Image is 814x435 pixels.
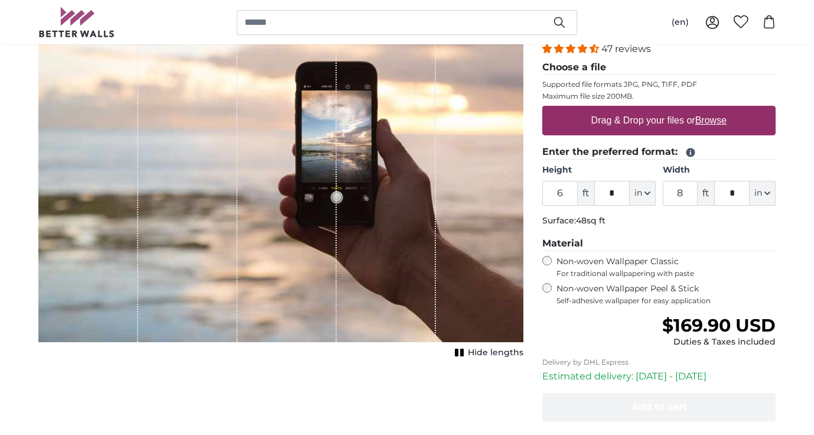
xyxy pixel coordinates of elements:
[542,393,776,421] button: Add to cart
[542,358,776,367] p: Delivery by DHL Express
[556,283,776,306] label: Non-woven Wallpaper Peel & Stick
[556,296,776,306] span: Self-adhesive wallpaper for easy application
[662,314,776,336] span: $169.90 USD
[576,215,605,226] span: 48sq ft
[662,336,776,348] div: Duties & Taxes included
[542,369,776,384] p: Estimated delivery: [DATE] - [DATE]
[542,92,776,101] p: Maximum file size 200MB.
[542,43,601,54] span: 4.38 stars
[556,269,776,278] span: For traditional wallpapering with paste
[578,181,594,206] span: ft
[38,7,115,37] img: Betterwalls
[468,347,523,359] span: Hide lengths
[542,215,776,227] p: Surface:
[542,60,776,75] legend: Choose a file
[630,181,656,206] button: in
[451,345,523,361] button: Hide lengths
[750,181,776,206] button: in
[556,256,776,278] label: Non-woven Wallpaper Classic
[542,80,776,89] p: Supported file formats JPG, PNG, TIFF, PDF
[542,145,776,160] legend: Enter the preferred format:
[542,164,655,176] label: Height
[634,187,642,199] span: in
[631,401,687,413] span: Add to cart
[663,164,776,176] label: Width
[587,109,731,132] label: Drag & Drop your files or
[695,115,727,125] u: Browse
[542,236,776,251] legend: Material
[601,43,651,54] span: 47 reviews
[662,12,698,33] button: (en)
[698,181,714,206] span: ft
[754,187,762,199] span: in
